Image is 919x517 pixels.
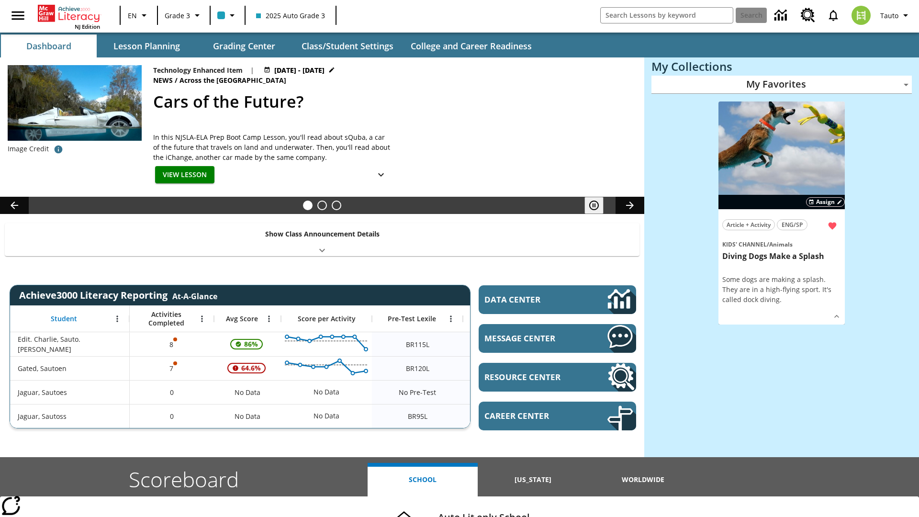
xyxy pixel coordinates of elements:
[153,75,175,86] span: News
[399,387,436,397] span: No Pre-Test, Jaguar, Sautoes
[821,3,846,28] a: Notifications
[852,6,871,25] img: avatar image
[18,363,67,373] span: Gated, Sautoen
[388,315,436,323] span: Pre-Test Lexile
[309,406,344,426] div: No Data, Jaguar, Sautoss
[179,75,288,86] span: Across the [GEOGRAPHIC_DATA]
[170,411,174,421] span: 0
[584,197,613,214] div: Pause
[782,220,803,230] span: ENG/SP
[165,11,190,21] span: Grade 3
[240,336,262,353] span: 86%
[777,219,807,230] button: ENG/SP
[463,332,554,356] div: No Data, Edit. Charlie, Sauto. Charlie
[444,312,458,326] button: Open Menu
[130,356,214,380] div: 7, One or more Activity scores may be invalid., Gated, Sautoen
[214,332,281,356] div: , 86%, This student's Average First Try Score 86% is above 75%, Edit. Charlie, Sauto. Charlie
[155,166,214,184] button: View Lesson
[408,411,427,421] span: Beginning reader 95 Lexile, Jaguar, Sautoss
[110,312,124,326] button: Open Menu
[463,380,554,404] div: No Data, Jaguar, Sautoes
[368,463,478,496] button: School
[718,101,845,325] div: lesson details
[99,34,194,57] button: Lesson Planning
[484,371,579,382] span: Resource Center
[722,274,841,304] div: Some dogs are making a splash. They are in a high-flying sport. It's called dock diving.
[769,2,795,29] a: Data Center
[161,7,207,24] button: Grade: Grade 3, Select a grade
[265,229,380,239] p: Show Class Announcement Details
[214,380,281,404] div: No Data, Jaguar, Sautoes
[130,332,214,356] div: 8, One or more Activity scores may be invalid., Edit. Charlie, Sauto. Charlie
[651,60,912,73] h3: My Collections
[479,363,636,392] a: Resource Center, Will open in new tab
[332,201,341,210] button: Slide 3 Career Lesson
[767,240,769,248] span: /
[588,463,698,496] button: Worldwide
[479,285,636,314] a: Data Center
[18,411,67,421] span: Jaguar, Sautoss
[128,11,137,21] span: EN
[213,7,242,24] button: Class color is light blue. Change class color
[484,410,579,421] span: Career Center
[51,315,77,323] span: Student
[130,404,214,428] div: 0, Jaguar, Sautoss
[816,198,835,206] span: Assign
[479,402,636,430] a: Career Center
[195,312,209,326] button: Open Menu
[153,65,243,75] p: Technology Enhanced Item
[403,34,539,57] button: College and Career Readiness
[829,309,844,324] button: Show Details
[479,324,636,353] a: Message Center
[722,239,841,249] span: Topic: Kids' Channel/Animals
[303,201,313,210] button: Slide 1 Cars of the Future?
[226,315,258,323] span: Avg Score
[19,289,217,302] span: Achieve3000 Literacy Reporting
[463,404,554,428] div: Beginning reader 95 Lexile, ER, Based on the Lexile Reading measure, student is an Emerging Reade...
[153,132,392,162] div: In this NJSLA-ELA Prep Boot Camp Lesson, you'll read about sQuba, a car of the future that travel...
[230,382,265,402] span: No Data
[876,7,915,24] button: Profile/Settings
[846,3,876,28] button: Select a new avatar
[170,387,174,397] span: 0
[134,310,198,327] span: Activities Completed
[175,76,178,85] span: /
[727,220,771,230] span: Article + Activity
[168,363,175,373] p: 7
[406,339,429,349] span: Beginning reader 115 Lexile, Edit. Charlie, Sauto. Charlie
[123,7,154,24] button: Language: EN, Select a language
[1,34,97,57] button: Dashboard
[309,382,344,402] div: No Data, Jaguar, Sautoes
[769,240,793,248] span: Animals
[274,65,325,75] span: [DATE] - [DATE]
[172,289,217,302] div: At-A-Glance
[824,217,841,235] button: Remove from Favorites
[256,11,325,21] span: 2025 Auto Grade 3
[722,219,775,230] button: Article + Activity
[722,240,767,248] span: Kids' Channel
[214,404,281,428] div: No Data, Jaguar, Sautoss
[196,34,292,57] button: Grading Center
[806,197,845,207] button: Assign Choose Dates
[294,34,401,57] button: Class/Student Settings
[5,223,639,256] div: Show Class Announcement Details
[584,197,604,214] button: Pause
[880,11,898,21] span: Tauto
[237,360,265,377] span: 64.6%
[38,3,100,30] div: Home
[168,339,175,349] p: 8
[18,387,67,397] span: Jaguar, Sautoes
[484,294,575,305] span: Data Center
[463,356,554,380] div: 1200 Lexile, At or above expected, Gated, Sautoen
[616,197,644,214] button: Lesson carousel, Next
[214,356,281,380] div: , 64.6%, Attention! This student's Average First Try Score of 64.6% is below 65%, Gated, Sautoen
[230,406,265,426] span: No Data
[601,8,733,23] input: search field
[250,65,254,75] span: |
[8,65,142,156] img: High-tech automobile treading water.
[38,4,100,23] a: Home
[18,334,124,354] span: Edit. Charlie, Sauto. [PERSON_NAME]
[49,141,68,158] button: Photo credit: AP
[317,201,327,210] button: Slide 2 Pre-release lesson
